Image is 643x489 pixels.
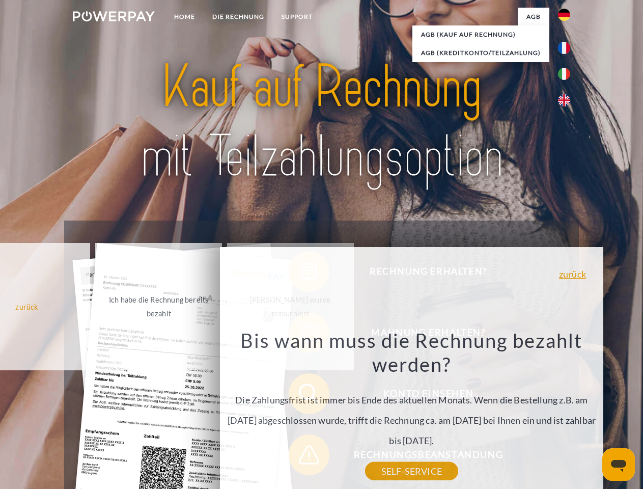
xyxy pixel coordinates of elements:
div: Ich habe die Rechnung bereits bezahlt [101,293,216,320]
img: it [558,68,570,80]
a: DIE RECHNUNG [204,8,273,26]
a: agb [518,8,549,26]
iframe: Schaltfläche zum Öffnen des Messaging-Fensters [602,448,635,481]
a: AGB (Kreditkonto/Teilzahlung) [412,44,549,62]
a: Home [165,8,204,26]
img: fr [558,42,570,54]
a: SELF-SERVICE [365,462,458,480]
a: SUPPORT [273,8,321,26]
img: logo-powerpay-white.svg [73,11,155,21]
a: AGB (Kauf auf Rechnung) [412,25,549,44]
img: en [558,94,570,106]
a: zurück [559,269,586,279]
div: Die Zahlungsfrist ist immer bis Ende des aktuellen Monats. Wenn die Bestellung z.B. am [DATE] abg... [226,328,598,471]
h3: Bis wann muss die Rechnung bezahlt werden? [226,328,598,377]
img: title-powerpay_de.svg [97,49,546,195]
img: de [558,9,570,21]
